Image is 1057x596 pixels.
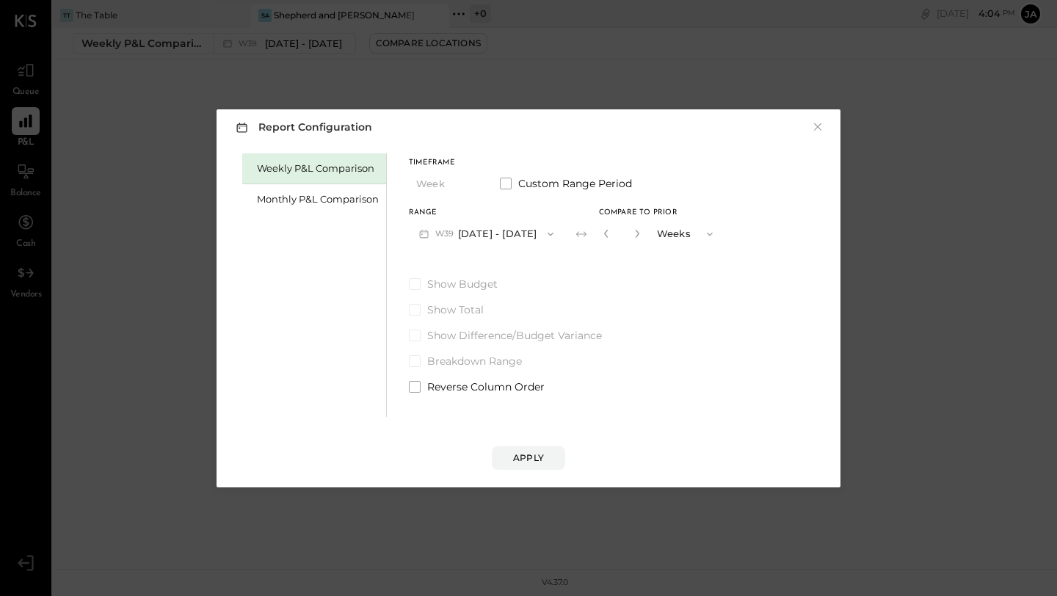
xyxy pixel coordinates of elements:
[599,209,678,217] span: Compare to Prior
[518,176,632,191] span: Custom Range Period
[427,379,545,394] span: Reverse Column Order
[650,220,723,247] button: Weeks
[427,277,498,291] span: Show Budget
[409,159,482,167] div: Timeframe
[492,446,565,470] button: Apply
[257,192,379,206] div: Monthly P&L Comparison
[409,170,482,197] button: Week
[427,328,602,343] span: Show Difference/Budget Variance
[257,161,379,175] div: Weekly P&L Comparison
[427,302,484,317] span: Show Total
[427,354,522,368] span: Breakdown Range
[233,118,372,137] h3: Report Configuration
[435,228,458,240] span: W39
[811,120,824,134] button: ×
[409,220,564,247] button: W39[DATE] - [DATE]
[513,451,544,464] div: Apply
[409,209,564,217] div: Range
